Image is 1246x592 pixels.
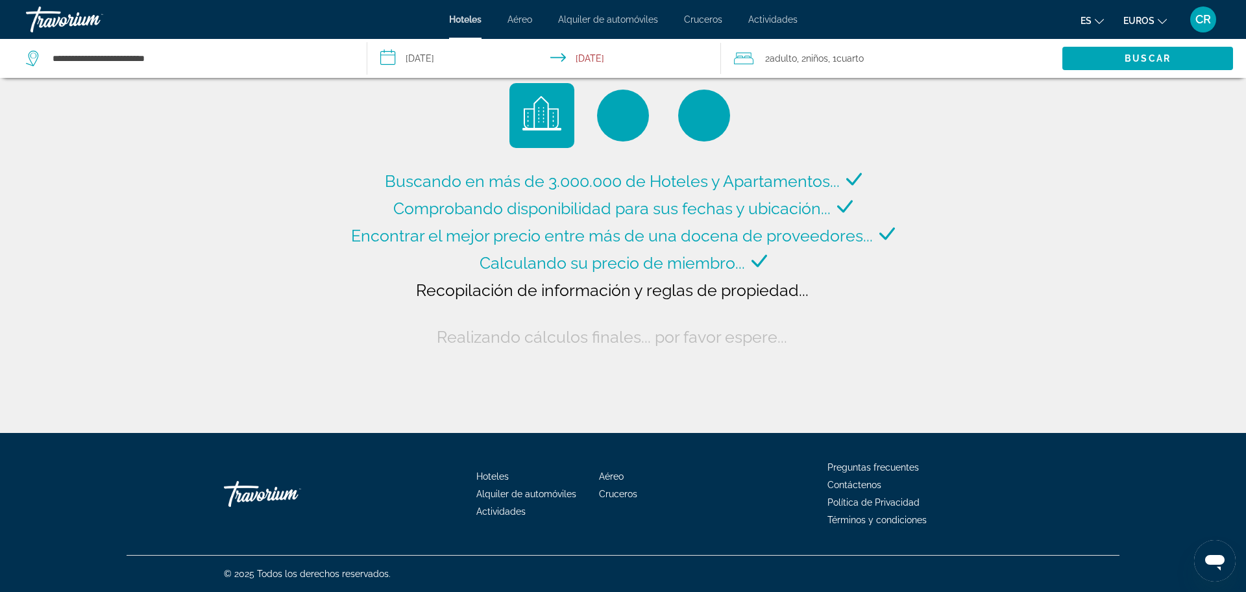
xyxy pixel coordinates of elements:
[416,280,809,300] span: Recopilación de información y reglas de propiedad...
[393,199,831,218] span: Comprobando disponibilidad para sus fechas y ubicación...
[1123,16,1154,26] font: euros
[827,497,920,508] a: Política de Privacidad
[449,14,482,25] a: Hoteles
[765,49,797,68] span: 2
[507,14,532,25] a: Aéreo
[476,489,576,499] a: Alquiler de automóviles
[837,53,864,64] span: Cuarto
[224,569,391,579] font: © 2025 Todos los derechos reservados.
[1081,16,1092,26] font: es
[806,53,828,64] span: Niños
[827,515,927,525] a: Términos y condiciones
[1194,540,1236,582] iframe: Botón para iniciar la ventana de mensajería
[480,253,745,273] span: Calculando su precio de miembro...
[558,14,658,25] a: Alquiler de automóviles
[1081,11,1104,30] button: Cambiar idioma
[367,39,722,78] button: Select check in and out date
[476,506,526,517] a: Actividades
[827,462,919,473] a: Preguntas frecuentes
[684,14,722,25] a: Cruceros
[26,3,156,36] a: Travorium
[476,471,509,482] a: Hoteles
[385,171,840,191] span: Buscando en más de 3.000.000 de Hoteles y Apartamentos...
[599,489,637,499] a: Cruceros
[1062,47,1233,70] button: Search
[224,475,354,513] a: Ir a casa
[51,49,347,68] input: Search hotel destination
[437,327,787,347] span: Realizando cálculos finales... por favor espere...
[770,53,797,64] span: Adulto
[1186,6,1220,33] button: Menú de usuario
[748,14,798,25] a: Actividades
[828,49,864,68] span: , 1
[721,39,1062,78] button: Travelers: 2 adults, 2 children
[1125,53,1171,64] span: Buscar
[1195,12,1211,26] font: CR
[827,480,881,490] a: Contáctenos
[1123,11,1167,30] button: Cambiar moneda
[797,49,828,68] span: , 2
[351,226,873,245] span: Encontrar el mejor precio entre más de una docena de proveedores...
[599,471,624,482] a: Aéreo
